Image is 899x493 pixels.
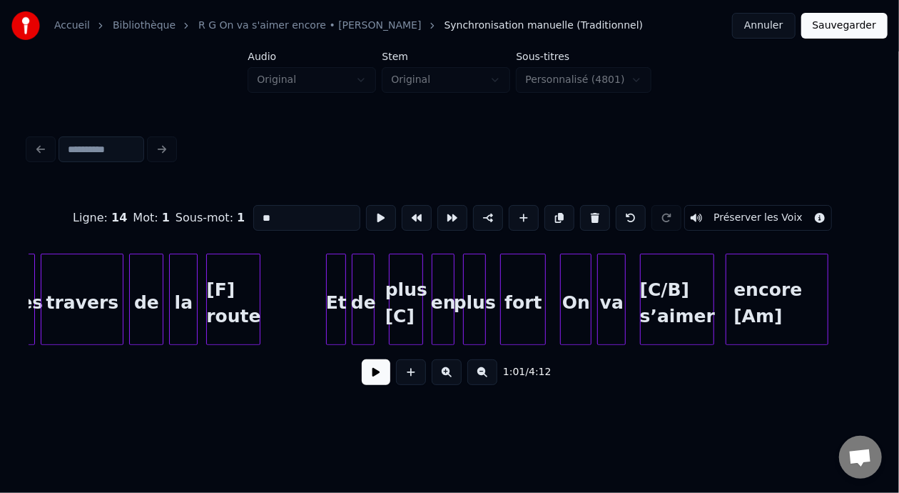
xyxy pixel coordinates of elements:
a: Accueil [54,19,90,33]
a: R G On va s'aimer encore • [PERSON_NAME] [198,19,421,33]
button: Sauvegarder [801,13,888,39]
span: 1 [162,211,170,224]
img: youka [11,11,40,40]
span: 1 [237,211,245,224]
span: Synchronisation manuelle (Traditionnel) [445,19,644,33]
label: Audio [248,51,376,61]
div: Mot : [133,209,170,226]
a: Bibliothèque [113,19,176,33]
a: Ouvrir le chat [839,436,882,479]
div: Ligne : [73,209,127,226]
span: 4:12 [529,365,551,379]
label: Stem [382,51,510,61]
div: Sous-mot : [176,209,245,226]
div: / [503,365,537,379]
button: Toggle [684,205,832,231]
nav: breadcrumb [54,19,643,33]
label: Sous-titres [516,51,651,61]
span: 14 [111,211,127,224]
button: Annuler [732,13,795,39]
span: 1:01 [503,365,525,379]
